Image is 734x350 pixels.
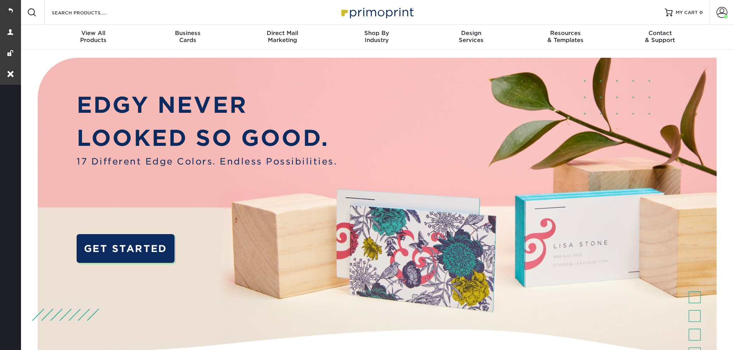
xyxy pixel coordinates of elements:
[330,30,424,37] span: Shop By
[699,10,703,15] span: 0
[46,25,141,50] a: View AllProducts
[613,30,707,44] div: & Support
[518,30,613,44] div: & Templates
[235,25,330,50] a: Direct MailMarketing
[141,30,235,44] div: Cards
[141,25,235,50] a: BusinessCards
[235,30,330,37] span: Direct Mail
[77,122,337,155] p: LOOKED SO GOOD.
[518,25,613,50] a: Resources& Templates
[338,4,416,21] img: Primoprint
[330,25,424,50] a: Shop ByIndustry
[46,30,141,37] span: View All
[676,9,698,16] span: MY CART
[613,25,707,50] a: Contact& Support
[424,30,518,37] span: Design
[613,30,707,37] span: Contact
[424,30,518,44] div: Services
[424,25,518,50] a: DesignServices
[235,30,330,44] div: Marketing
[77,155,337,168] span: 17 Different Edge Colors. Endless Possibilities.
[51,8,127,17] input: SEARCH PRODUCTS.....
[518,30,613,37] span: Resources
[77,234,175,263] a: GET STARTED
[77,89,337,122] p: EDGY NEVER
[330,30,424,44] div: Industry
[46,30,141,44] div: Products
[141,30,235,37] span: Business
